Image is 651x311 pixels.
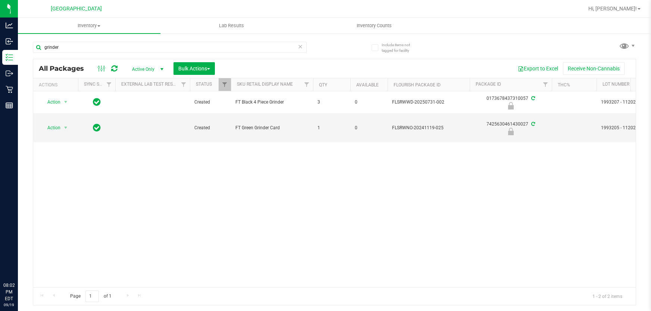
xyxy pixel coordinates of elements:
span: FT Black 4 Piece Grinder [235,99,309,106]
inline-svg: Inbound [6,38,13,45]
a: Lab Results [160,18,303,34]
span: Sync from Compliance System [530,96,535,101]
a: Filter [103,78,115,91]
div: Newly Received [469,102,553,110]
inline-svg: Retail [6,86,13,93]
span: Action [41,123,61,133]
div: Newly Received [469,128,553,135]
a: Sync Status [84,82,113,87]
span: Inventory [18,22,160,29]
span: 3 [317,99,346,106]
span: In Sync [93,97,101,107]
span: FLSRWNO-20241119-025 [392,124,465,131]
span: Lab Results [209,22,254,29]
a: Available [356,82,379,88]
button: Receive Non-Cannabis [563,62,625,75]
span: select [61,123,71,133]
span: Created [194,124,226,131]
span: Hi, [PERSON_NAME]! [588,6,637,12]
div: 7425630461430027 [469,121,553,135]
inline-svg: Inventory [6,54,13,61]
span: Bulk Actions [178,66,210,72]
p: 09/19 [3,302,15,308]
div: 0173678437310057 [469,95,553,110]
span: Created [194,99,226,106]
span: select [61,97,71,107]
inline-svg: Reports [6,102,13,109]
a: Inventory [18,18,160,34]
span: FT Green Grinder Card [235,124,309,131]
a: THC% [558,82,570,88]
span: Clear [298,42,303,51]
input: Search Package ID, Item Name, SKU, Lot or Part Number... [33,42,307,53]
a: Filter [301,78,313,91]
a: Filter [539,78,552,91]
span: 1 - 2 of 2 items [586,291,628,302]
span: Inventory Counts [347,22,402,29]
span: 1 [317,124,346,131]
span: Action [41,97,61,107]
span: Page of 1 [64,291,118,302]
p: 08:02 PM EDT [3,282,15,302]
a: Filter [178,78,190,91]
button: Export to Excel [513,62,563,75]
span: All Packages [39,64,91,73]
span: 0 [355,124,383,131]
span: In Sync [93,123,101,133]
span: 0 [355,99,383,106]
a: Inventory Counts [303,18,445,34]
a: Lot Number [603,82,629,87]
span: 1993205 - 112024 [601,124,648,131]
inline-svg: Outbound [6,70,13,77]
span: 1993207 - 112024 [601,99,648,106]
a: Filter [219,78,231,91]
a: Sku Retail Display Name [237,82,293,87]
a: Flourish Package ID [394,82,441,88]
div: Actions [39,82,75,88]
span: FLSRWWD-20250731-002 [392,99,465,106]
span: [GEOGRAPHIC_DATA] [51,6,102,12]
a: Qty [319,82,327,88]
input: 1 [85,291,99,302]
button: Bulk Actions [173,62,215,75]
a: Status [196,82,212,87]
span: Include items not tagged for facility [382,42,419,53]
inline-svg: Analytics [6,22,13,29]
a: External Lab Test Result [121,82,180,87]
a: Package ID [476,82,501,87]
span: Sync from Compliance System [530,121,535,127]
